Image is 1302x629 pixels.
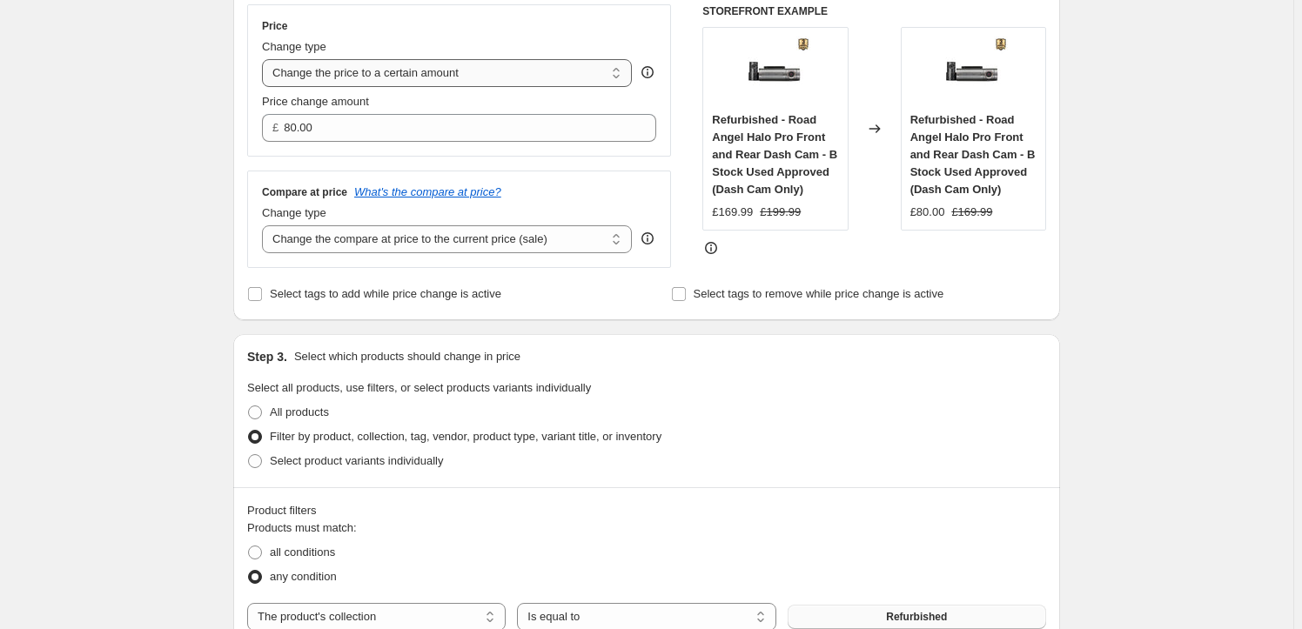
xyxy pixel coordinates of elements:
[247,502,1046,519] div: Product filters
[270,454,443,467] span: Select product variants individually
[270,287,501,300] span: Select tags to add while price change is active
[247,348,287,365] h2: Step 3.
[694,287,944,300] span: Select tags to remove while price change is active
[951,204,992,221] strike: £169.99
[262,95,369,108] span: Price change amount
[354,185,501,198] button: What's the compare at price?
[272,121,279,134] span: £
[294,348,520,365] p: Select which products should change in price
[702,4,1046,18] h6: STOREFRONT EXAMPLE
[910,113,1036,196] span: Refurbished - Road Angel Halo Pro Front and Rear Dash Cam - B Stock Used Approved (Dash Cam Only)
[910,204,945,221] div: £80.00
[262,185,347,199] h3: Compare at price
[247,521,357,534] span: Products must match:
[270,405,329,418] span: All products
[270,430,661,443] span: Filter by product, collection, tag, vendor, product type, variant title, or inventory
[247,381,591,394] span: Select all products, use filters, or select products variants individually
[639,230,656,247] div: help
[639,64,656,81] div: help
[284,114,629,142] input: 80.00
[712,204,753,221] div: £169.99
[938,37,1008,106] img: HaloPro01_7bba7df4-8df5-4d8b-a828-ce1a17b20979_80x.jpg
[262,40,326,53] span: Change type
[270,545,335,559] span: all conditions
[741,37,810,106] img: HaloPro01_7bba7df4-8df5-4d8b-a828-ce1a17b20979_80x.jpg
[886,610,947,624] span: Refurbished
[270,570,337,583] span: any condition
[712,113,837,196] span: Refurbished - Road Angel Halo Pro Front and Rear Dash Cam - B Stock Used Approved (Dash Cam Only)
[760,204,801,221] strike: £199.99
[262,206,326,219] span: Change type
[788,605,1046,629] button: Refurbished
[262,19,287,33] h3: Price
